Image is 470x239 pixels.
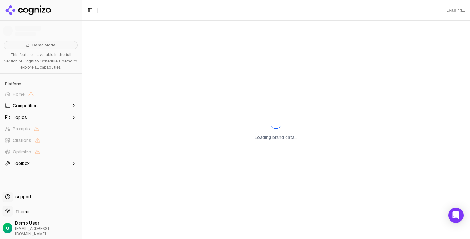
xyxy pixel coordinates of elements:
[255,134,297,141] p: Loading brand data...
[13,194,31,200] span: support
[448,208,464,223] div: Open Intercom Messenger
[13,126,30,132] span: Prompts
[3,101,79,111] button: Competition
[13,160,30,167] span: Toolbox
[3,158,79,169] button: Toolbox
[13,209,29,215] span: Theme
[13,91,25,97] span: Home
[446,8,465,13] div: Loading...
[15,226,79,236] span: [EMAIL_ADDRESS][DOMAIN_NAME]
[13,137,31,144] span: Citations
[4,52,78,71] p: This feature is available in the full version of Cognizo. Schedule a demo to explore all capabili...
[3,79,79,89] div: Platform
[15,220,79,226] span: Demo User
[13,149,31,155] span: Optimize
[3,112,79,122] button: Topics
[13,103,38,109] span: Competition
[32,43,56,48] span: Demo Mode
[6,225,9,231] span: U
[13,114,27,120] span: Topics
